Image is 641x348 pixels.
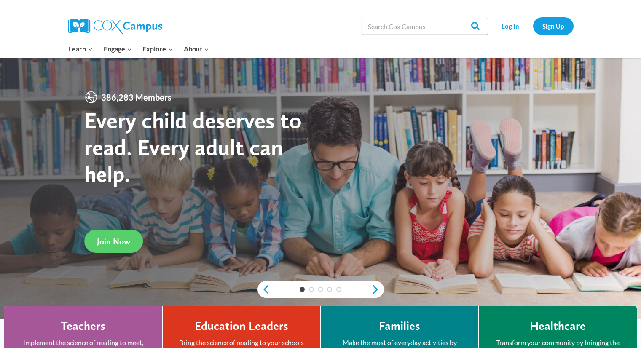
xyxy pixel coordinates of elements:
a: Log In [492,17,529,35]
span: About [184,43,209,54]
span: Explore [142,43,173,54]
a: 4 [327,287,332,292]
a: 5 [336,287,341,292]
a: 1 [300,287,305,292]
div: content slider buttons [257,281,384,298]
strong: Every child deserves to read. Every adult can help. [84,107,302,187]
span: 386,283 Members [98,91,175,104]
a: next [371,284,384,294]
h4: Education Leaders [195,319,288,333]
a: 3 [318,287,323,292]
img: Cox Campus [68,19,162,34]
a: previous [257,284,270,294]
span: Learn [69,43,93,54]
a: 2 [309,287,314,292]
h4: Teachers [61,319,105,333]
span: Engage [104,43,132,54]
a: Sign Up [533,17,574,35]
h4: Families [379,319,420,333]
nav: Primary Navigation [64,40,215,58]
a: Join Now [84,230,143,253]
span: Join Now [97,236,130,246]
nav: Secondary Navigation [492,17,574,35]
input: Search Cox Campus [362,18,488,35]
h4: Healthcare [530,319,586,333]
